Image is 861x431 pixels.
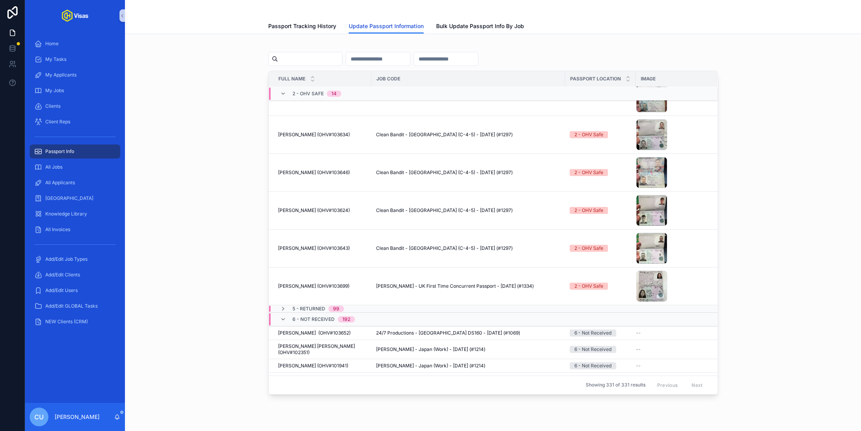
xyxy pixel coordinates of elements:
[349,19,424,34] a: Update Passport Information
[574,329,611,337] div: 6 - Not Received
[574,131,603,138] div: 2 - OHV Safe
[342,316,350,322] div: 192
[586,382,645,388] span: Showing 331 of 331 results
[30,84,120,98] a: My Jobs
[278,245,350,251] span: [PERSON_NAME] (OHV#103643)
[30,268,120,282] a: Add/Edit Clients
[376,363,485,369] span: [PERSON_NAME] - Japan (Work) - [DATE] (#1214)
[45,319,88,325] span: NEW Clients (CRM)
[278,76,305,82] span: Full Name
[30,160,120,174] a: All Jobs
[376,363,560,369] a: [PERSON_NAME] - Japan (Work) - [DATE] (#1214)
[278,283,349,289] span: [PERSON_NAME] (OHV#103699)
[268,19,336,35] a: Passport Tracking History
[570,76,621,82] span: Passport Location
[376,132,513,138] span: Clean Bandit - [GEOGRAPHIC_DATA] (C-4-5) - [DATE] (#1297)
[636,363,708,369] a: --
[570,329,631,337] a: 6 - Not Received
[278,363,367,369] a: [PERSON_NAME] (OHV#101941)
[570,169,631,176] a: 2 - OHV Safe
[278,330,367,336] a: [PERSON_NAME] (OHV#103652)
[574,283,603,290] div: 2 - OHV Safe
[30,207,120,221] a: Knowledge Library
[278,207,350,214] span: [PERSON_NAME] (OHV#103624)
[30,223,120,237] a: All Invoices
[570,131,631,138] a: 2 - OHV Safe
[45,41,59,47] span: Home
[45,103,61,109] span: Clients
[45,303,98,309] span: Add/Edit GLOBAL Tasks
[636,330,641,336] span: --
[436,22,524,30] span: Bulk Update Passport Info By Job
[292,316,335,322] span: 6 - Not Received
[30,144,120,159] a: Passport Info
[30,299,120,313] a: Add/Edit GLOBAL Tasks
[30,68,120,82] a: My Applicants
[376,245,513,251] span: Clean Bandit - [GEOGRAPHIC_DATA] (C-4-5) - [DATE] (#1297)
[278,169,367,176] a: [PERSON_NAME] (OHV#103646)
[278,132,350,138] span: [PERSON_NAME] (OHV#103634)
[376,330,520,336] span: 24/7 Productions - [GEOGRAPHIC_DATA] DS160 - [DATE] (#1069)
[376,346,560,353] a: [PERSON_NAME] - Japan (Work) - [DATE] (#1214)
[30,115,120,129] a: Client Reps
[641,76,656,82] span: Image
[570,346,631,353] a: 6 - Not Received
[349,22,424,30] span: Update Passport Information
[55,413,100,421] p: [PERSON_NAME]
[45,287,78,294] span: Add/Edit Users
[30,315,120,329] a: NEW Clients (CRM)
[62,9,88,22] img: App logo
[34,412,44,422] span: CU
[30,52,120,66] a: My Tasks
[376,245,560,251] a: Clean Bandit - [GEOGRAPHIC_DATA] (C-4-5) - [DATE] (#1297)
[30,99,120,113] a: Clients
[45,180,75,186] span: All Applicants
[376,132,560,138] a: Clean Bandit - [GEOGRAPHIC_DATA] (C-4-5) - [DATE] (#1297)
[292,306,325,312] span: 5 - Returned
[278,283,367,289] a: [PERSON_NAME] (OHV#103699)
[636,346,708,353] a: --
[376,207,560,214] a: Clean Bandit - [GEOGRAPHIC_DATA] (C-4-5) - [DATE] (#1297)
[278,330,351,336] span: [PERSON_NAME] (OHV#103652)
[376,207,513,214] span: Clean Bandit - [GEOGRAPHIC_DATA] (C-4-5) - [DATE] (#1297)
[574,245,603,252] div: 2 - OHV Safe
[30,252,120,266] a: Add/Edit Job Types
[45,119,70,125] span: Client Reps
[574,169,603,176] div: 2 - OHV Safe
[45,195,93,201] span: [GEOGRAPHIC_DATA]
[278,132,367,138] a: [PERSON_NAME] (OHV#103634)
[268,22,336,30] span: Passport Tracking History
[30,37,120,51] a: Home
[278,169,350,176] span: [PERSON_NAME] (OHV#103646)
[45,211,87,217] span: Knowledge Library
[636,363,641,369] span: --
[376,169,560,176] a: Clean Bandit - [GEOGRAPHIC_DATA] (C-4-5) - [DATE] (#1297)
[636,346,641,353] span: --
[636,330,708,336] a: --
[278,363,348,369] span: [PERSON_NAME] (OHV#101941)
[332,91,337,97] div: 14
[574,207,603,214] div: 2 - OHV Safe
[376,330,560,336] a: 24/7 Productions - [GEOGRAPHIC_DATA] DS160 - [DATE] (#1069)
[570,283,631,290] a: 2 - OHV Safe
[574,362,611,369] div: 6 - Not Received
[278,207,367,214] a: [PERSON_NAME] (OHV#103624)
[30,283,120,297] a: Add/Edit Users
[376,76,400,82] span: Job Code
[45,87,64,94] span: My Jobs
[292,91,324,97] span: 2 - OHV Safe
[45,148,74,155] span: Passport Info
[278,343,367,356] a: [PERSON_NAME] [PERSON_NAME] (OHV#102351)
[376,346,485,353] span: [PERSON_NAME] - Japan (Work) - [DATE] (#1214)
[570,207,631,214] a: 2 - OHV Safe
[574,346,611,353] div: 6 - Not Received
[45,272,80,278] span: Add/Edit Clients
[436,19,524,35] a: Bulk Update Passport Info By Job
[278,245,367,251] a: [PERSON_NAME] (OHV#103643)
[376,283,560,289] a: [PERSON_NAME] - UK First Time Concurrent Passport - [DATE] (#1334)
[25,31,125,339] div: scrollable content
[45,226,70,233] span: All Invoices
[30,176,120,190] a: All Applicants
[45,256,87,262] span: Add/Edit Job Types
